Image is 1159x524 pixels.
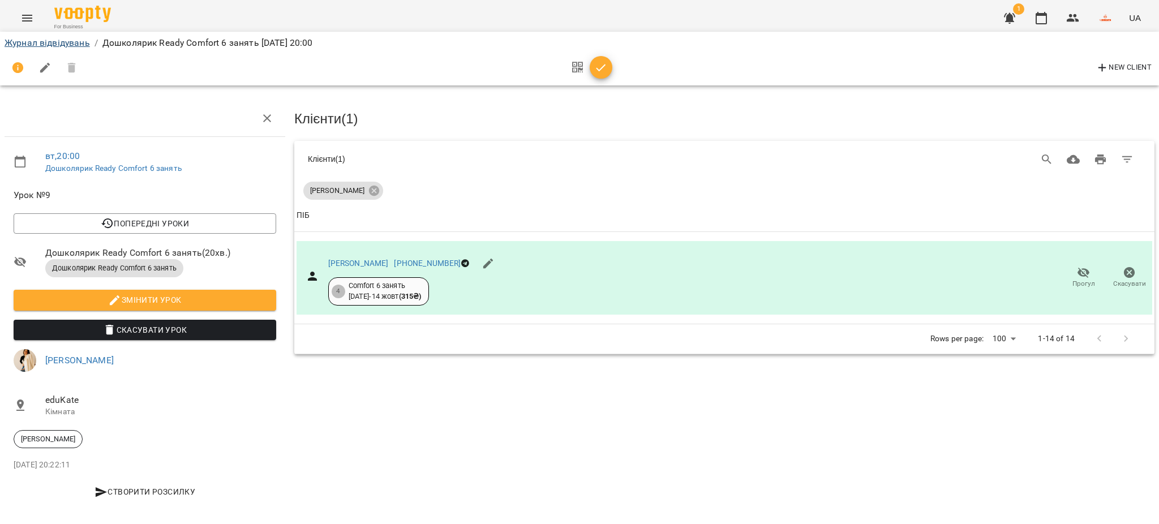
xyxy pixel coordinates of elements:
p: [DATE] 20:22:11 [14,459,276,471]
a: вт , 20:00 [45,151,80,161]
span: Змінити урок [23,293,267,307]
img: 86f377443daa486b3a215227427d088a.png [1097,10,1113,26]
nav: breadcrumb [5,36,1154,50]
span: ПІБ [297,209,1152,222]
a: [PHONE_NUMBER] [394,259,461,268]
div: [PERSON_NAME] [303,182,383,200]
button: UA [1124,7,1145,28]
a: [PERSON_NAME] [45,355,114,366]
button: Прогул [1061,262,1106,294]
button: Скасувати [1106,262,1152,294]
h3: Клієнти ( 1 ) [294,111,1154,126]
p: 1-14 of 14 [1038,333,1074,345]
b: ( 315 ₴ ) [399,292,422,300]
span: For Business [54,23,111,31]
button: Створити розсилку [14,482,276,502]
span: Дошколярик Ready Comfort 6 занять ( 20 хв. ) [45,246,276,260]
span: [PERSON_NAME] [14,434,82,444]
img: fdd027e441a0c5173205924c3f4c3b57.jpg [14,349,36,372]
div: ПІБ [297,209,310,222]
button: Menu [14,5,41,32]
span: [PERSON_NAME] [303,186,371,196]
a: Журнал відвідувань [5,37,90,48]
div: 100 [988,330,1020,347]
span: Попередні уроки [23,217,267,230]
button: Скасувати Урок [14,320,276,340]
img: Voopty Logo [54,6,111,22]
span: Дошколярик Ready Comfort 6 занять [45,263,183,273]
div: Table Toolbar [294,141,1154,177]
button: New Client [1093,59,1154,77]
button: Друк [1087,146,1114,173]
span: 1 [1013,3,1024,15]
span: Скасувати Урок [23,323,267,337]
span: UA [1129,12,1141,24]
button: Змінити урок [14,290,276,310]
a: [PERSON_NAME] [328,259,389,268]
p: Дошколярик Ready Comfort 6 занять [DATE] 20:00 [102,36,313,50]
p: Кімната [45,406,276,418]
div: Comfort 6 занять [DATE] - 14 жовт [349,281,422,302]
button: Фільтр [1114,146,1141,173]
span: Прогул [1072,279,1095,289]
div: [PERSON_NAME] [14,430,83,448]
span: eduKate [45,393,276,407]
p: Rows per page: [930,333,984,345]
div: Sort [297,209,310,222]
button: Завантажити CSV [1060,146,1087,173]
a: Дошколярик Ready Comfort 6 занять [45,164,182,173]
span: New Client [1096,61,1152,75]
span: Скасувати [1113,279,1146,289]
button: Search [1033,146,1061,173]
li: / [95,36,98,50]
button: Попередні уроки [14,213,276,234]
div: 4 [332,285,345,298]
span: Створити розсилку [18,485,272,499]
div: Клієнти ( 1 ) [308,153,689,165]
span: Урок №9 [14,188,276,202]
